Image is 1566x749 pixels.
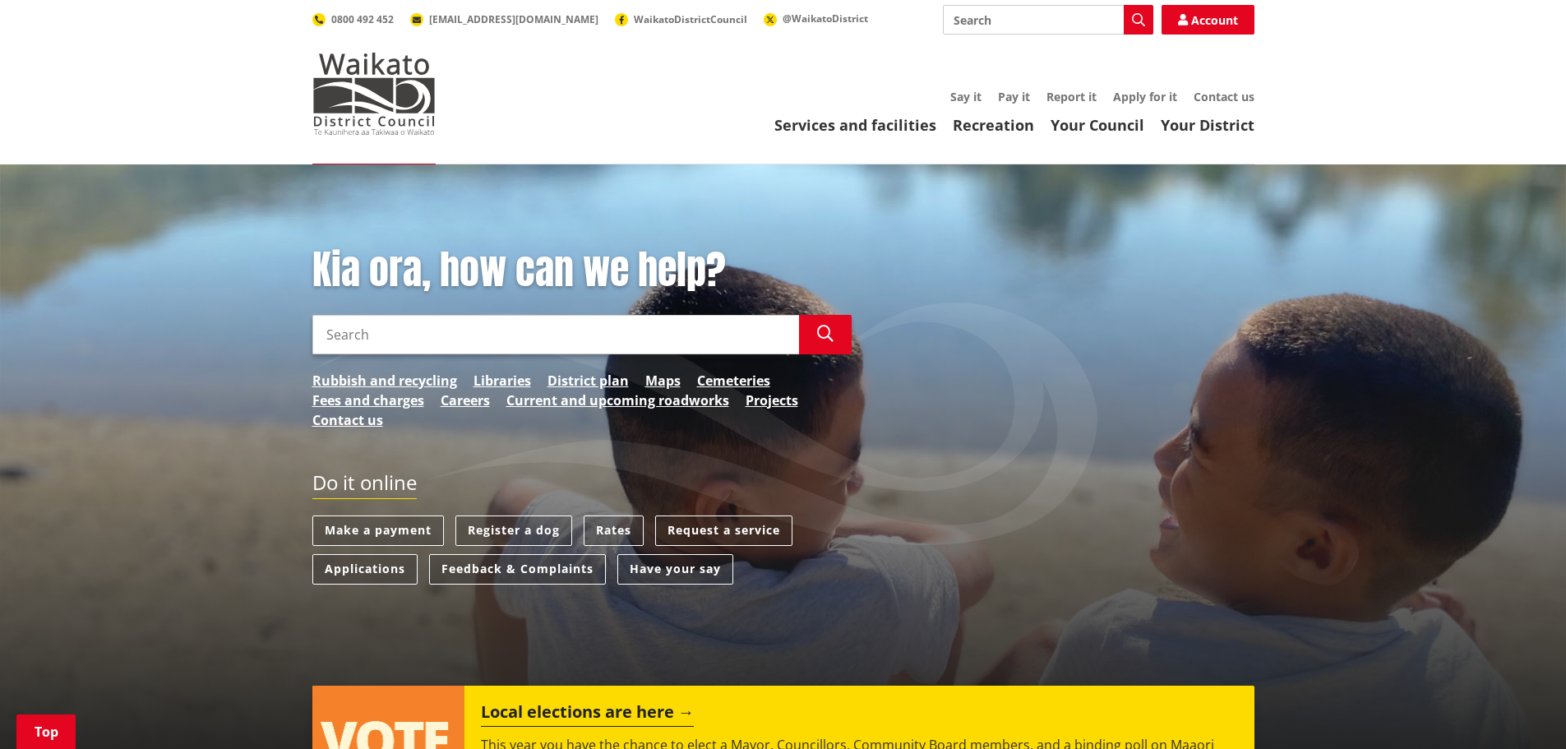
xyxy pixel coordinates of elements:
[455,516,572,546] a: Register a dog
[429,12,598,26] span: [EMAIL_ADDRESS][DOMAIN_NAME]
[998,89,1030,104] a: Pay it
[429,554,606,585] a: Feedback & Complaints
[506,391,729,410] a: Current and upcoming roadworks
[312,315,799,354] input: Search input
[312,247,852,294] h1: Kia ora, how can we help?
[783,12,868,25] span: @WaikatoDistrict
[547,371,629,391] a: District plan
[1113,89,1177,104] a: Apply for it
[953,115,1034,135] a: Recreation
[312,371,457,391] a: Rubbish and recycling
[950,89,982,104] a: Say it
[645,371,681,391] a: Maps
[312,554,418,585] a: Applications
[1046,89,1097,104] a: Report it
[617,554,733,585] a: Have your say
[16,714,76,749] a: Top
[584,516,644,546] a: Rates
[312,516,444,546] a: Make a payment
[331,12,394,26] span: 0800 492 452
[774,115,936,135] a: Services and facilities
[410,12,598,26] a: [EMAIL_ADDRESS][DOMAIN_NAME]
[1162,5,1254,35] a: Account
[1051,115,1144,135] a: Your Council
[473,371,531,391] a: Libraries
[312,53,436,135] img: Waikato District Council - Te Kaunihera aa Takiwaa o Waikato
[615,12,747,26] a: WaikatoDistrictCouncil
[312,12,394,26] a: 0800 492 452
[312,471,417,500] h2: Do it online
[634,12,747,26] span: WaikatoDistrictCouncil
[312,391,424,410] a: Fees and charges
[312,410,383,430] a: Contact us
[441,391,490,410] a: Careers
[746,391,798,410] a: Projects
[655,516,792,546] a: Request a service
[697,371,770,391] a: Cemeteries
[1161,115,1254,135] a: Your District
[943,5,1153,35] input: Search input
[481,702,694,727] h2: Local elections are here
[764,12,868,25] a: @WaikatoDistrict
[1194,89,1254,104] a: Contact us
